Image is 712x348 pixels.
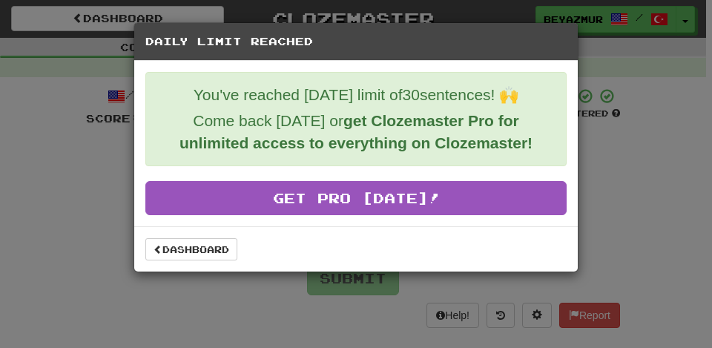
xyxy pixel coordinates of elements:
p: Come back [DATE] or [157,110,555,154]
a: Dashboard [145,238,237,260]
a: Get Pro [DATE]! [145,181,567,215]
strong: get Clozemaster Pro for unlimited access to everything on Clozemaster! [179,112,533,151]
h5: Daily Limit Reached [145,34,567,49]
p: You've reached [DATE] limit of 30 sentences! 🙌 [157,84,555,106]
